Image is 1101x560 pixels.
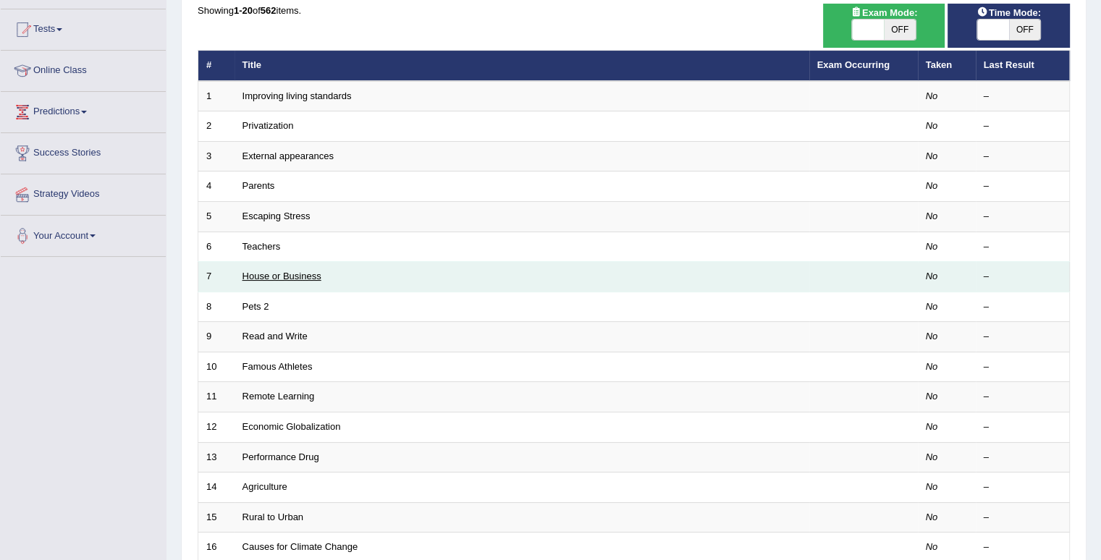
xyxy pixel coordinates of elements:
a: Agriculture [242,481,287,492]
div: – [984,360,1062,374]
em: No [926,150,938,161]
div: Show exams occurring in exams [823,4,945,48]
td: 10 [198,352,235,382]
em: No [926,241,938,252]
a: Exam Occurring [817,59,890,70]
div: – [984,390,1062,404]
div: – [984,540,1062,554]
div: – [984,300,1062,314]
td: 11 [198,382,235,412]
td: 3 [198,141,235,171]
span: OFF [1009,20,1041,40]
span: Time Mode: [971,5,1047,20]
th: Last Result [976,51,1070,81]
td: 12 [198,412,235,442]
div: – [984,511,1062,525]
span: Exam Mode: [845,5,923,20]
div: – [984,330,1062,344]
div: Showing of items. [198,4,1070,17]
b: 1-20 [234,5,253,16]
b: 562 [261,5,277,16]
th: Taken [918,51,976,81]
a: Parents [242,180,275,191]
div: – [984,480,1062,494]
td: 4 [198,171,235,202]
div: – [984,119,1062,133]
em: No [926,331,938,341]
td: 13 [198,442,235,472]
a: Improving living standards [242,90,352,101]
em: No [926,421,938,432]
span: OFF [884,20,916,40]
div: – [984,451,1062,464]
a: Teachers [242,241,281,252]
a: Predictions [1,92,166,128]
a: Strategy Videos [1,174,166,211]
td: 14 [198,472,235,503]
em: No [926,120,938,131]
div: – [984,210,1062,224]
em: No [926,391,938,402]
a: Causes for Climate Change [242,541,358,552]
a: Online Class [1,51,166,87]
a: Your Account [1,216,166,252]
div: – [984,420,1062,434]
em: No [926,361,938,372]
em: No [926,512,938,522]
div: – [984,270,1062,284]
td: 7 [198,262,235,292]
em: No [926,451,938,462]
a: House or Business [242,271,321,281]
a: Remote Learning [242,391,315,402]
em: No [926,301,938,312]
th: # [198,51,235,81]
em: No [926,180,938,191]
em: No [926,90,938,101]
td: 15 [198,502,235,533]
td: 5 [198,202,235,232]
a: Success Stories [1,133,166,169]
th: Title [235,51,809,81]
a: Privatization [242,120,294,131]
td: 6 [198,232,235,262]
em: No [926,211,938,221]
em: No [926,481,938,492]
a: Famous Athletes [242,361,313,372]
a: Economic Globalization [242,421,341,432]
em: No [926,541,938,552]
td: 8 [198,292,235,322]
a: Performance Drug [242,451,319,462]
a: Pets 2 [242,301,269,312]
a: Escaping Stress [242,211,311,221]
a: External appearances [242,150,334,161]
a: Read and Write [242,331,308,341]
div: – [984,150,1062,164]
em: No [926,271,938,281]
a: Rural to Urban [242,512,304,522]
div: – [984,179,1062,193]
td: 2 [198,111,235,142]
td: 1 [198,81,235,111]
div: – [984,90,1062,103]
td: 9 [198,322,235,352]
div: – [984,240,1062,254]
a: Tests [1,9,166,46]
